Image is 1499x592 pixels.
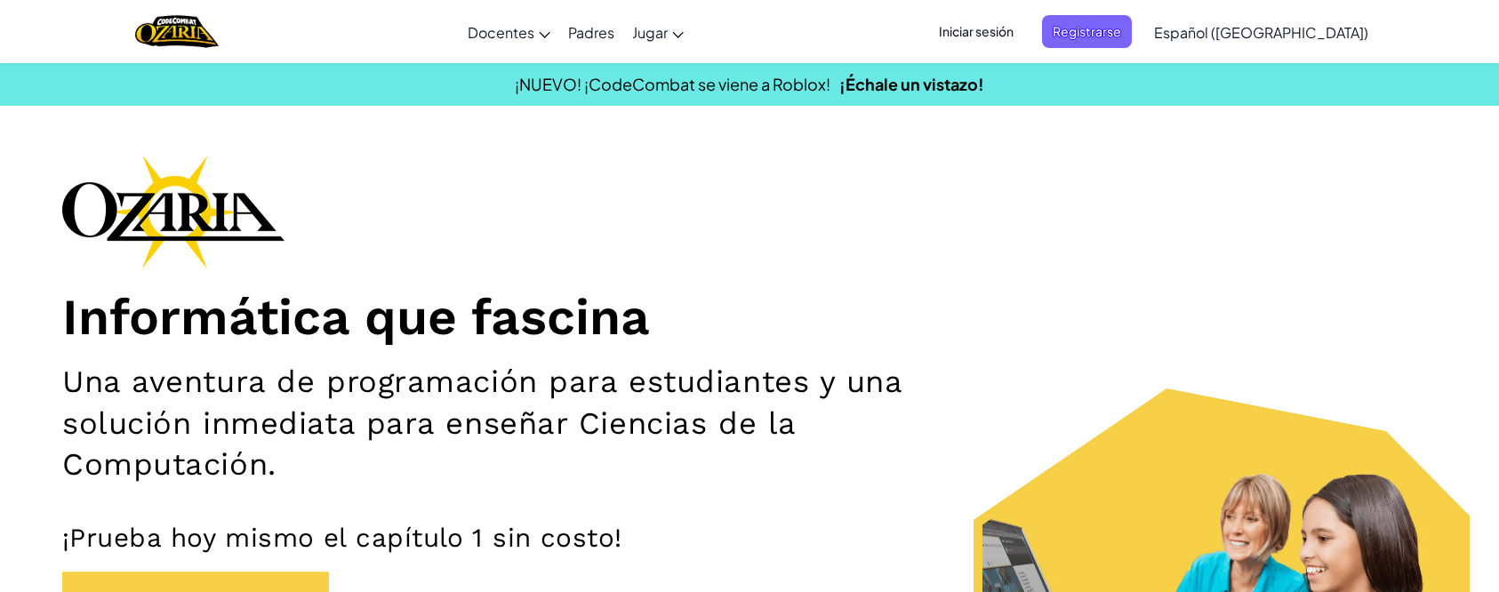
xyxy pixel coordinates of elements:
[62,361,983,486] h2: Una aventura de programación para estudiantes y una solución inmediata para enseñar Ciencias de l...
[468,23,534,42] span: Docentes
[1042,15,1132,48] button: Registrarse
[62,286,1437,348] h1: Informática que fascina
[559,8,623,56] a: Padres
[839,74,984,94] a: ¡Échale un vistazo!
[1154,23,1368,42] span: Español ([GEOGRAPHIC_DATA])
[632,23,668,42] span: Jugar
[459,8,559,56] a: Docentes
[62,521,1437,554] p: ¡Prueba hoy mismo el capítulo 1 sin costo!
[928,15,1024,48] button: Iniciar sesión
[1145,8,1377,56] a: Español ([GEOGRAPHIC_DATA])
[135,13,218,50] a: Ozaria by CodeCombat logo
[62,155,285,268] img: Ozaria branding logo
[623,8,693,56] a: Jugar
[515,74,830,94] span: ¡NUEVO! ¡CodeCombat se viene a Roblox!
[135,13,218,50] img: Home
